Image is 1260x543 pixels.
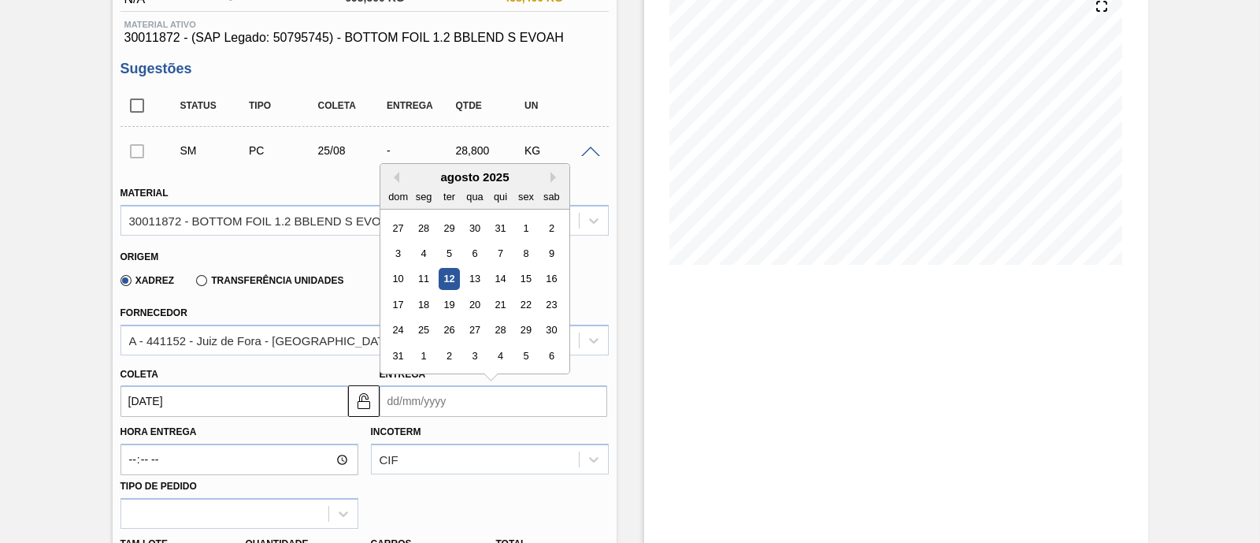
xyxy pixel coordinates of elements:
label: Transferência Unidades [196,275,343,286]
div: Choose quinta-feira, 7 de agosto de 2025 [489,243,510,264]
div: Choose domingo, 27 de julho de 2025 [387,218,409,239]
div: Choose sábado, 9 de agosto de 2025 [540,243,561,264]
div: ter [438,186,459,207]
button: unlocked [348,385,380,417]
label: Xadrez [120,275,175,286]
div: Choose domingo, 10 de agosto de 2025 [387,269,409,290]
div: Choose segunda-feira, 4 de agosto de 2025 [413,243,434,264]
div: Pedido de Compra [245,144,321,157]
label: Fornecedor [120,307,187,318]
div: Choose segunda-feira, 11 de agosto de 2025 [413,269,434,290]
div: 28,800 [452,144,528,157]
div: qua [464,186,485,207]
span: Material ativo [124,20,605,29]
label: Hora Entrega [120,421,358,444]
div: sex [515,186,536,207]
div: 30011872 - BOTTOM FOIL 1.2 BBLEND S EVOAH [129,214,398,227]
div: A - 441152 - Juiz de Fora - [GEOGRAPHIC_DATA] [129,333,395,347]
div: Choose quarta-feira, 3 de setembro de 2025 [464,345,485,366]
div: CIF [380,453,398,467]
div: - [383,144,458,157]
div: Choose sábado, 2 de agosto de 2025 [540,218,561,239]
div: Choose domingo, 31 de agosto de 2025 [387,345,409,366]
button: Previous Month [388,172,399,183]
div: Choose domingo, 17 de agosto de 2025 [387,294,409,315]
div: Choose quarta-feira, 20 de agosto de 2025 [464,294,485,315]
div: Choose terça-feira, 5 de agosto de 2025 [438,243,459,264]
div: Coleta [314,100,390,111]
div: seg [413,186,434,207]
div: Choose terça-feira, 26 de agosto de 2025 [438,320,459,341]
div: Choose sexta-feira, 5 de setembro de 2025 [515,345,536,366]
div: dom [387,186,409,207]
div: Choose quinta-feira, 14 de agosto de 2025 [489,269,510,290]
div: Entrega [383,100,458,111]
div: Choose sexta-feira, 29 de agosto de 2025 [515,320,536,341]
label: Coleta [120,369,158,380]
label: Incoterm [371,426,421,437]
div: Choose sexta-feira, 8 de agosto de 2025 [515,243,536,264]
div: Choose quinta-feira, 31 de julho de 2025 [489,218,510,239]
div: Choose quinta-feira, 28 de agosto de 2025 [489,320,510,341]
div: Choose terça-feira, 2 de setembro de 2025 [438,345,459,366]
div: Choose segunda-feira, 28 de julho de 2025 [413,218,434,239]
div: Sugestão Manual [176,144,252,157]
div: Choose quinta-feira, 4 de setembro de 2025 [489,345,510,366]
div: KG [521,144,596,157]
label: Entrega [380,369,426,380]
div: Choose terça-feira, 19 de agosto de 2025 [438,294,459,315]
div: Choose quarta-feira, 6 de agosto de 2025 [464,243,485,264]
div: Choose sábado, 6 de setembro de 2025 [540,345,561,366]
div: Choose sábado, 23 de agosto de 2025 [540,294,561,315]
label: Origem [120,251,159,262]
div: Choose sexta-feira, 1 de agosto de 2025 [515,218,536,239]
div: Tipo [245,100,321,111]
input: dd/mm/yyyy [120,385,348,417]
div: Qtde [452,100,528,111]
label: Tipo de pedido [120,481,197,492]
div: Choose sábado, 16 de agosto de 2025 [540,269,561,290]
div: Choose quarta-feira, 30 de julho de 2025 [464,218,485,239]
div: sab [540,186,561,207]
div: Choose sexta-feira, 22 de agosto de 2025 [515,294,536,315]
div: Choose quinta-feira, 21 de agosto de 2025 [489,294,510,315]
span: 30011872 - (SAP Legado: 50795745) - BOTTOM FOIL 1.2 BBLEND S EVOAH [124,31,605,45]
h3: Sugestões [120,61,609,77]
img: unlocked [354,392,373,411]
label: Material [120,188,169,199]
div: agosto 2025 [380,170,569,184]
div: 25/08/2025 [314,144,390,157]
div: Choose domingo, 3 de agosto de 2025 [387,243,409,264]
div: Status [176,100,252,111]
div: UN [521,100,596,111]
div: Choose quarta-feira, 27 de agosto de 2025 [464,320,485,341]
div: Choose domingo, 24 de agosto de 2025 [387,320,409,341]
button: Next Month [550,172,561,183]
div: Choose quarta-feira, 13 de agosto de 2025 [464,269,485,290]
div: Choose segunda-feira, 25 de agosto de 2025 [413,320,434,341]
div: Choose sábado, 30 de agosto de 2025 [540,320,561,341]
div: Choose segunda-feira, 18 de agosto de 2025 [413,294,434,315]
div: Choose segunda-feira, 1 de setembro de 2025 [413,345,434,366]
div: Choose terça-feira, 12 de agosto de 2025 [438,269,459,290]
div: Choose sexta-feira, 15 de agosto de 2025 [515,269,536,290]
div: month 2025-08 [385,215,564,369]
input: dd/mm/yyyy [380,385,607,417]
div: qui [489,186,510,207]
div: Choose terça-feira, 29 de julho de 2025 [438,218,459,239]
